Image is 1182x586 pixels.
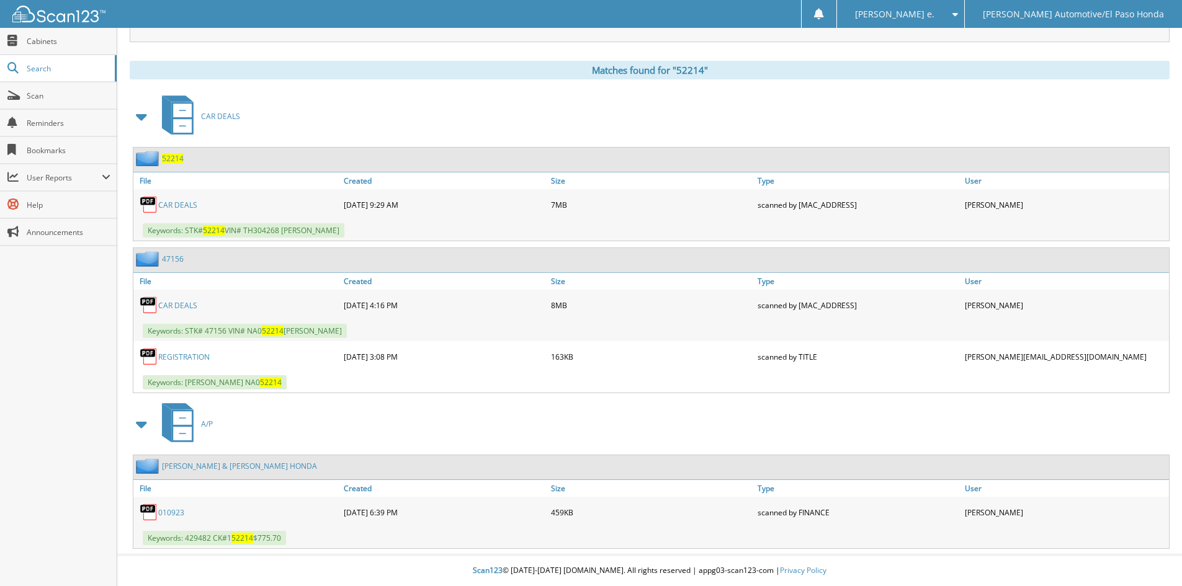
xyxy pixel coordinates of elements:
img: PDF.png [140,503,158,522]
div: 8MB [548,293,755,317]
span: Bookmarks [27,145,110,156]
a: 010923 [158,507,184,518]
div: 7MB [548,192,755,217]
span: Keywords: STK# VIN# TH304268 [PERSON_NAME] [143,223,344,238]
span: 52214 [262,326,284,336]
div: [PERSON_NAME] [962,500,1169,525]
a: 47156 [162,254,184,264]
div: [DATE] 6:39 PM [341,500,548,525]
div: [PERSON_NAME] [EMAIL_ADDRESS][DOMAIN_NAME] [962,344,1169,369]
a: CAR DEALS [154,92,240,141]
a: A/P [154,399,213,448]
a: Created [341,480,548,497]
img: PDF.png [140,195,158,214]
div: [DATE] 4:16 PM [341,293,548,317]
a: Type [754,273,962,290]
a: File [133,172,341,189]
a: Size [548,480,755,497]
span: Reminders [27,118,110,128]
a: 52214 [162,153,184,164]
a: Created [341,273,548,290]
iframe: Chat Widget [1120,526,1182,586]
span: 52214 [203,225,225,236]
div: scanned by FINANCE [754,500,962,525]
span: Cabinets [27,36,110,47]
a: Type [754,480,962,497]
div: scanned by [MAC_ADDRESS] [754,192,962,217]
div: © [DATE]-[DATE] [DOMAIN_NAME]. All rights reserved | appg03-scan123-com | [117,556,1182,586]
a: File [133,273,341,290]
a: CAR DEALS [158,300,197,311]
span: Scan123 [473,565,503,575]
div: [PERSON_NAME] [962,293,1169,317]
img: folder2.png [136,151,162,166]
img: scan123-logo-white.svg [12,6,105,22]
a: CAR DEALS [158,200,197,210]
a: User [962,273,1169,290]
span: 52214 [231,533,253,543]
a: Size [548,273,755,290]
a: REGISTRATION [158,352,210,362]
span: [PERSON_NAME] Automotive/El Paso Honda [983,11,1164,18]
a: Created [341,172,548,189]
span: Scan [27,91,110,101]
div: [DATE] 3:08 PM [341,344,548,369]
span: A/P [201,419,213,429]
div: 163KB [548,344,755,369]
span: Keywords: 429482 CK#1 $775.70 [143,531,286,545]
span: Keywords: [PERSON_NAME] NA0 [143,375,287,389]
a: Privacy Policy [780,565,826,575]
span: Help [27,200,110,210]
span: [PERSON_NAME] e. [855,11,934,18]
span: Search [27,63,109,74]
div: scanned by [MAC_ADDRESS] [754,293,962,317]
img: PDF.png [140,296,158,314]
a: Size [548,172,755,189]
div: Matches found for "52214" [130,61,1170,79]
span: 52214 [260,377,282,388]
span: Keywords: STK# 47156 VIN# NA0 [PERSON_NAME] [143,324,347,338]
div: 459KB [548,500,755,525]
a: File [133,480,341,497]
span: User Reports [27,172,102,183]
a: User [962,172,1169,189]
img: folder2.png [136,251,162,267]
div: [DATE] 9:29 AM [341,192,548,217]
a: Type [754,172,962,189]
div: scanned by TITLE [754,344,962,369]
span: CAR DEALS [201,111,240,122]
div: [PERSON_NAME] [962,192,1169,217]
a: User [962,480,1169,497]
img: PDF.png [140,347,158,366]
span: Announcements [27,227,110,238]
a: [PERSON_NAME] & [PERSON_NAME] HONDA [162,461,317,471]
img: folder2.png [136,458,162,474]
